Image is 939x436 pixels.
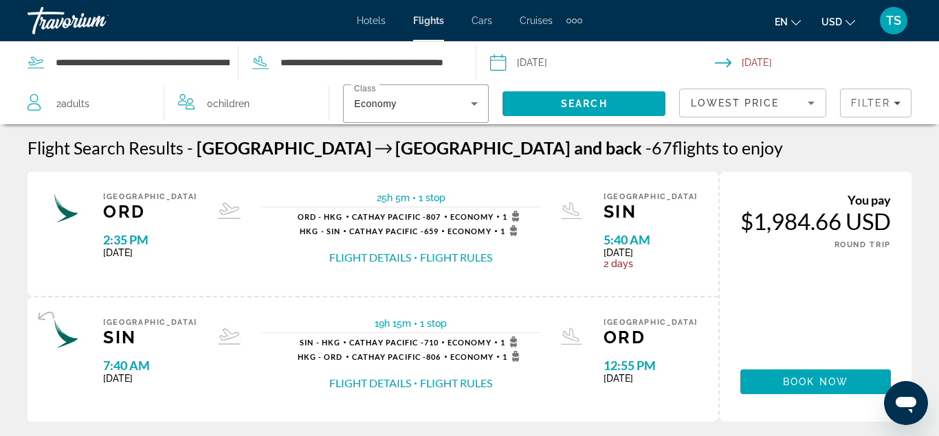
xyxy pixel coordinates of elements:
[775,16,788,27] span: en
[187,137,193,158] span: -
[520,15,553,26] a: Cruises
[329,250,411,265] button: Flight Details
[27,3,165,38] a: Travorium
[298,212,343,221] span: ORD - HKG
[395,137,571,158] span: [GEOGRAPHIC_DATA]
[298,352,343,361] span: HKG - ORD
[821,16,842,27] span: USD
[561,98,608,109] span: Search
[420,376,492,391] button: Flight Rules
[740,192,891,207] div: You pay
[490,42,715,83] button: Select depart date
[500,225,522,236] span: 1
[48,318,82,352] img: Airline logo
[354,98,396,109] span: Economy
[691,97,779,108] span: Lowest Price
[56,94,89,113] span: 2
[472,15,492,26] a: Cars
[48,192,82,227] img: Airline logo
[884,381,928,425] iframe: Button to launch messaging window
[413,15,444,26] a: Flights
[420,250,492,265] button: Flight Rules
[349,338,424,347] span: Cathay Pacific -
[103,318,197,327] span: [GEOGRAPHIC_DATA]
[352,352,427,361] span: Cathay Pacific -
[851,97,890,108] span: Filter
[566,10,582,32] button: Extra navigation items
[645,137,652,158] span: -
[103,192,197,201] span: [GEOGRAPHIC_DATA]
[197,137,372,158] span: [GEOGRAPHIC_DATA]
[604,247,698,258] span: [DATE]
[672,137,783,158] span: flights to enjoy
[604,373,698,384] span: [DATE]
[14,83,329,124] button: Travelers: 2 adults, 0 children
[103,327,197,347] span: SIN
[354,84,376,93] mat-label: Class
[103,201,197,222] span: ORD
[207,94,250,113] span: 0
[349,227,439,236] span: 659
[502,211,524,222] span: 1
[352,212,427,221] span: Cathay Pacific -
[352,212,441,221] span: 807
[103,373,197,384] span: [DATE]
[604,201,698,222] span: SIN
[103,232,197,247] span: 2:35 PM
[450,212,494,221] span: Economy
[886,14,901,27] span: TS
[357,15,386,26] a: Hotels
[604,358,698,373] span: 12:55 PM
[691,95,815,111] mat-select: Sort by
[448,338,491,347] span: Economy
[821,12,855,32] button: Change currency
[420,318,447,329] span: 1 stop
[604,258,698,269] span: 2 days
[419,192,445,203] span: 1 stop
[103,247,197,258] span: [DATE]
[300,338,340,347] span: SIN - HKG
[300,227,340,236] span: HKG - SIN
[740,207,891,235] div: $1,984.66 USD
[500,336,522,347] span: 1
[61,98,89,109] span: Adults
[329,376,411,391] button: Flight Details
[876,6,912,35] button: User Menu
[349,338,439,347] span: 710
[448,227,491,236] span: Economy
[375,318,411,329] span: 19h 15m
[349,227,424,236] span: Cathay Pacific -
[502,351,524,362] span: 1
[352,352,441,361] span: 806
[213,98,250,109] span: Children
[740,369,891,394] button: Book now
[604,192,698,201] span: [GEOGRAPHIC_DATA]
[604,318,698,327] span: [GEOGRAPHIC_DATA]
[502,91,665,116] button: Search
[645,137,672,158] span: 67
[103,358,197,373] span: 7:40 AM
[604,232,698,247] span: 5:40 AM
[574,137,642,158] span: and back
[27,137,184,158] h1: Flight Search Results
[377,192,410,203] span: 25h 5m
[450,352,494,361] span: Economy
[835,240,892,249] span: ROUND TRIP
[783,376,848,387] span: Book now
[604,327,698,347] span: ORD
[775,12,801,32] button: Change language
[840,89,912,117] button: Filters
